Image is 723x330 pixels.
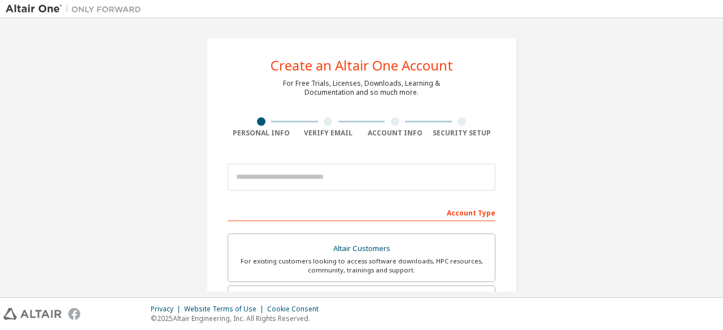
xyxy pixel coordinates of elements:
[228,129,295,138] div: Personal Info
[295,129,362,138] div: Verify Email
[6,3,147,15] img: Altair One
[235,241,488,257] div: Altair Customers
[283,79,440,97] div: For Free Trials, Licenses, Downloads, Learning & Documentation and so much more.
[3,308,62,320] img: altair_logo.svg
[271,59,453,72] div: Create an Altair One Account
[235,257,488,275] div: For existing customers looking to access software downloads, HPC resources, community, trainings ...
[429,129,496,138] div: Security Setup
[151,314,325,323] p: © 2025 Altair Engineering, Inc. All Rights Reserved.
[228,203,495,221] div: Account Type
[184,305,267,314] div: Website Terms of Use
[151,305,184,314] div: Privacy
[361,129,429,138] div: Account Info
[68,308,80,320] img: facebook.svg
[267,305,325,314] div: Cookie Consent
